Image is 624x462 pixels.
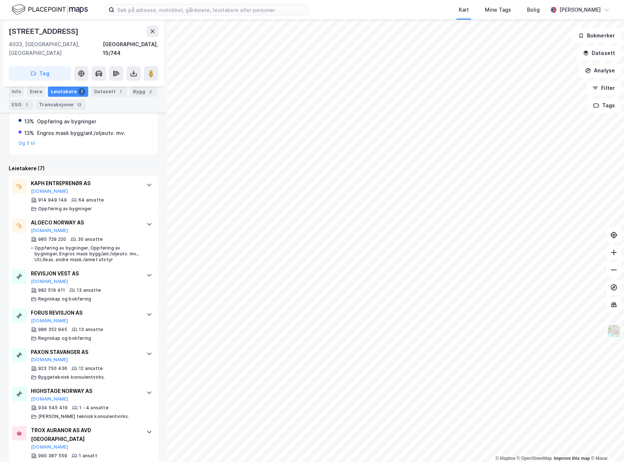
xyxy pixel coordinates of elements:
[38,374,105,380] div: Byggeteknisk konsulentvirks.
[37,129,125,138] div: Engros mask bygg/anl./oljeutv. mv.
[38,287,65,293] div: 982 519 411
[38,206,92,212] div: Oppføring av bygninger
[37,117,96,126] div: Oppføring av bygninger
[31,218,139,227] div: ALGECO NORWAY AS
[114,4,308,15] input: Søk på adresse, matrikkel, gårdeiere, leietakere eller personer
[79,366,103,371] div: 12 ansatte
[554,456,590,461] a: Improve this map
[9,25,80,37] div: [STREET_ADDRESS]
[48,87,88,97] div: Leietakere
[31,228,68,234] button: [DOMAIN_NAME]
[38,236,66,242] div: 985 729 220
[38,405,68,411] div: 934 545 419
[586,81,621,95] button: Filter
[9,87,24,97] div: Info
[12,3,88,16] img: logo.f888ab2527a4732fd821a326f86c7f29.svg
[38,296,91,302] div: Regnskap og bokføring
[588,427,624,462] div: Kontrollprogram for chat
[31,308,139,317] div: FORUS REVISJON AS
[24,129,34,138] div: 13%
[31,444,68,450] button: [DOMAIN_NAME]
[76,101,83,108] div: 12
[31,269,139,278] div: REVISJON VEST AS
[31,357,68,363] button: [DOMAIN_NAME]
[117,88,124,95] div: 1
[9,40,103,57] div: 4033, [GEOGRAPHIC_DATA], [GEOGRAPHIC_DATA]
[27,87,45,97] div: Eiere
[38,366,67,371] div: 923 750 436
[38,414,129,419] div: [PERSON_NAME] teknisk konsulentvirks.
[31,396,68,402] button: [DOMAIN_NAME]
[36,100,86,110] div: Transaksjoner
[91,87,127,97] div: Datasett
[31,426,139,443] div: TROX AURANOR AS AVD [GEOGRAPHIC_DATA]
[588,427,624,462] iframe: Chat Widget
[495,456,515,461] a: Mapbox
[9,164,158,173] div: Leietakere (7)
[572,28,621,43] button: Bokmerker
[38,453,67,459] div: 990 387 559
[579,63,621,78] button: Analyse
[79,405,109,411] div: 1 - 4 ansatte
[38,197,67,203] div: 914 949 149
[79,453,97,459] div: 1 ansatt
[31,387,139,395] div: HIGHSTAGE NORWAY AS
[24,117,34,126] div: 13%
[77,287,101,293] div: 13 ansatte
[607,324,621,338] img: Z
[9,100,33,110] div: ESG
[35,245,139,263] div: Oppføring av bygninger, Oppføring av bygninger, Engros mask bygg/anl./oljeutv. mv., Utl./leas. an...
[23,101,30,108] div: 1
[31,188,68,194] button: [DOMAIN_NAME]
[78,236,103,242] div: 30 ansatte
[559,5,601,14] div: [PERSON_NAME]
[38,335,91,341] div: Regnskap og bokføring
[517,456,552,461] a: OpenStreetMap
[19,140,35,146] button: Og 5 til
[103,40,158,57] div: [GEOGRAPHIC_DATA], 15/744
[78,88,85,95] div: 7
[587,98,621,113] button: Tags
[459,5,469,14] div: Kart
[31,348,139,357] div: PAXON STAVANGER AS
[485,5,511,14] div: Mine Tags
[38,327,67,332] div: 986 352 945
[130,87,157,97] div: Bygg
[31,179,139,188] div: KAPH ENTREPRENØR AS
[78,197,104,203] div: 64 ansatte
[79,327,103,332] div: 13 ansatte
[31,318,68,324] button: [DOMAIN_NAME]
[9,66,71,81] button: Tag
[527,5,540,14] div: Bolig
[577,46,621,60] button: Datasett
[147,88,154,95] div: 2
[31,279,68,284] button: [DOMAIN_NAME]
